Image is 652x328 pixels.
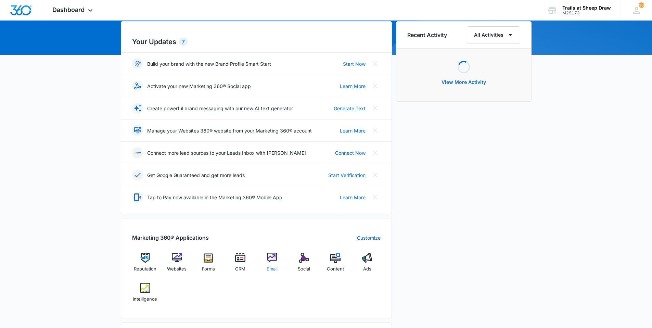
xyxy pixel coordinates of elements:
div: account id [562,11,611,15]
a: CRM [227,253,254,277]
button: View More Activity [435,74,493,90]
span: Content [327,266,344,273]
p: Create powerful brand messaging with our new AI text generator [147,105,293,112]
button: Close [370,103,381,114]
a: Intelligence [132,283,158,307]
button: All Activities [467,26,520,43]
button: Close [370,58,381,69]
span: Websites [167,266,187,273]
div: 7 [179,38,188,46]
a: Connect Now [335,149,366,156]
button: Close [370,147,381,158]
a: Learn More [340,194,366,201]
p: Manage your Websites 360® website from your Marketing 360® account [147,127,312,134]
span: CRM [235,266,245,273]
button: Close [370,80,381,91]
a: Start Verification [328,172,366,179]
a: Ads [354,253,381,277]
div: account name [562,5,611,11]
button: Close [370,169,381,180]
span: Social [298,266,310,273]
span: 33 [639,2,644,8]
span: Dashboard [52,6,85,13]
a: Learn More [340,83,366,90]
h6: Recent Activity [407,31,447,39]
a: Generate Text [334,105,366,112]
span: Reputation [134,266,156,273]
p: Get Google Guaranteed and get more leads [147,172,245,179]
a: Content [322,253,349,277]
p: Connect more lead sources to your Leads Inbox with [PERSON_NAME] [147,149,306,156]
a: Learn More [340,127,366,134]
p: Build your brand with the new Brand Profile Smart Start [147,60,271,67]
p: Tap to Pay now available in the Marketing 360® Mobile App [147,194,282,201]
h2: Marketing 360® Applications [132,234,209,242]
span: Email [267,266,278,273]
span: Intelligence [133,296,157,303]
button: Close [370,125,381,136]
button: Close [370,192,381,203]
a: Reputation [132,253,158,277]
a: Customize [357,234,381,241]
a: Forms [195,253,222,277]
a: Email [259,253,285,277]
a: Websites [164,253,190,277]
h2: Your Updates [132,37,381,47]
p: Activate your new Marketing 360® Social app [147,83,251,90]
a: Social [291,253,317,277]
span: Ads [363,266,371,273]
span: Forms [202,266,215,273]
div: notifications count [639,2,644,8]
a: Start Now [343,60,366,67]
